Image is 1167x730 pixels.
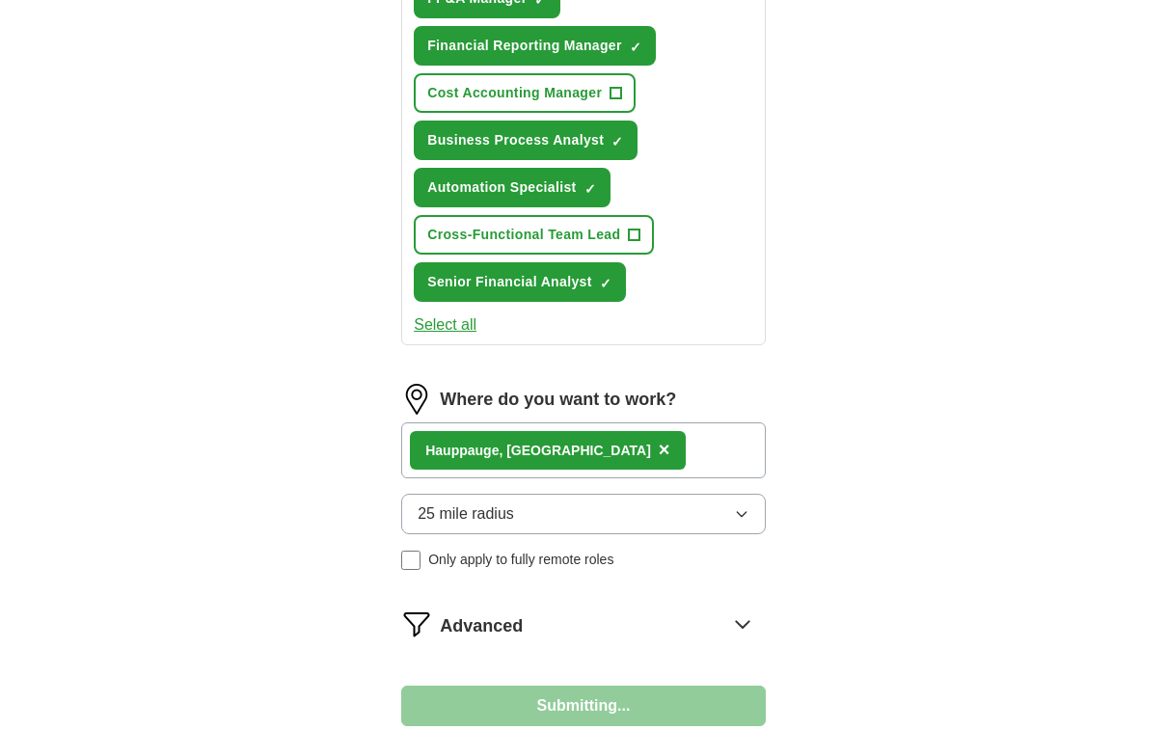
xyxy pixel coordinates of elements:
span: × [659,439,670,460]
img: filter [401,608,432,639]
span: Business Process Analyst [427,130,604,150]
span: 25 mile radius [418,502,514,526]
button: Automation Specialist✓ [414,168,610,207]
button: Business Process Analyst✓ [414,121,638,160]
div: Hauppauge, [GEOGRAPHIC_DATA] [425,441,651,461]
button: Senior Financial Analyst✓ [414,262,625,302]
input: Only apply to fully remote roles [401,551,421,570]
span: ✓ [600,276,611,291]
button: 25 mile radius [401,494,766,534]
label: Where do you want to work? [440,387,676,413]
span: Advanced [440,613,523,639]
span: ✓ [584,181,596,197]
button: Select all [414,313,476,337]
button: Financial Reporting Manager✓ [414,26,656,66]
button: Submitting... [401,686,766,726]
span: Cross-Functional Team Lead [427,225,620,245]
span: ✓ [611,134,623,149]
span: Cost Accounting Manager [427,83,602,103]
button: × [659,436,670,465]
span: Only apply to fully remote roles [428,550,613,570]
span: Senior Financial Analyst [427,272,591,292]
button: Cost Accounting Manager [414,73,636,113]
span: ✓ [630,40,641,55]
span: Financial Reporting Manager [427,36,622,56]
span: Automation Specialist [427,177,576,198]
button: Cross-Functional Team Lead [414,215,654,255]
img: location.png [401,384,432,415]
